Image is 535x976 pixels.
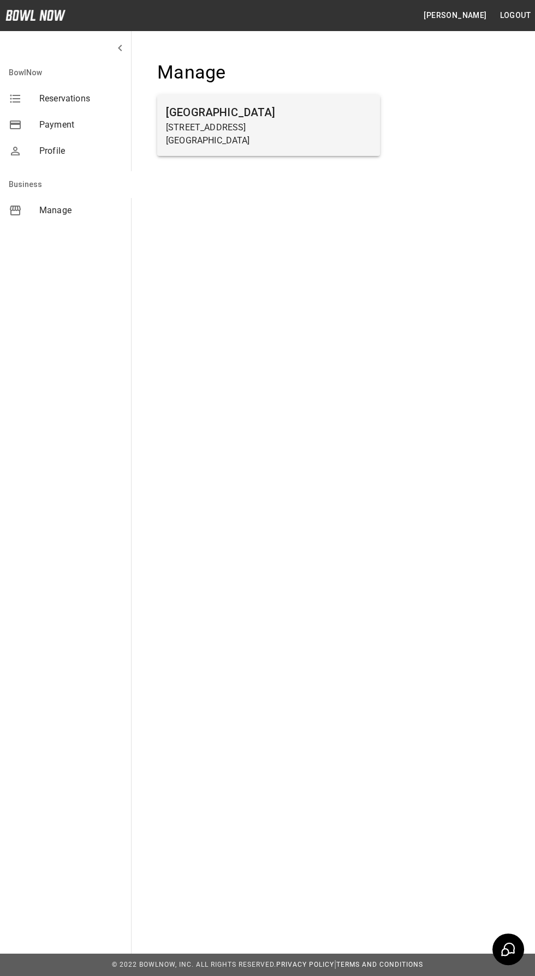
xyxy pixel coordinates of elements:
[336,961,423,968] a: Terms and Conditions
[166,121,371,134] p: [STREET_ADDRESS]
[39,92,122,105] span: Reservations
[276,961,334,968] a: Privacy Policy
[157,61,380,84] h4: Manage
[112,961,276,968] span: © 2022 BowlNow, Inc. All Rights Reserved.
[39,144,122,158] span: Profile
[166,134,371,147] p: [GEOGRAPHIC_DATA]
[39,118,122,131] span: Payment
[5,10,66,21] img: logo
[496,5,535,26] button: Logout
[419,5,491,26] button: [PERSON_NAME]
[39,204,122,217] span: Manage
[166,104,371,121] h6: [GEOGRAPHIC_DATA]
